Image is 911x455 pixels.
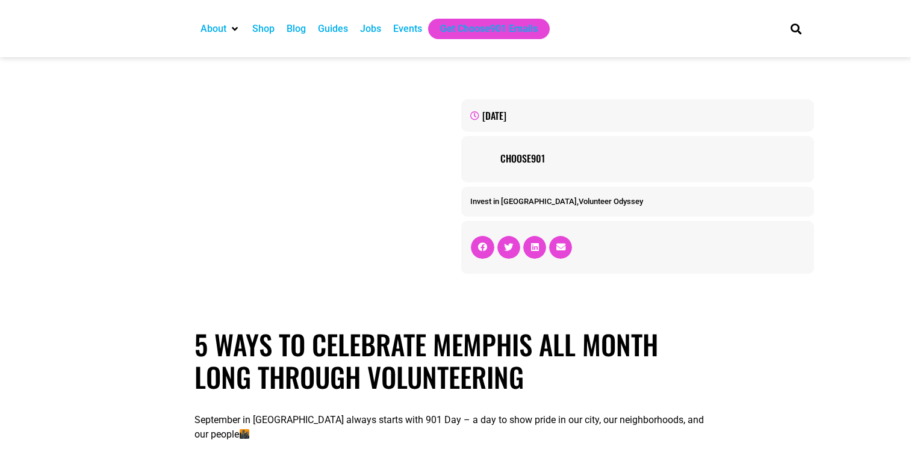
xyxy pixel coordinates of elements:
[393,22,422,36] a: Events
[194,19,246,39] div: About
[471,236,494,259] div: Share on facebook
[240,429,249,439] img: 🌆
[97,69,449,304] img: A group of people in Memphis standing in a circle place their hands together in the center, celeb...
[194,414,704,440] span: September in [GEOGRAPHIC_DATA] always starts with 901 Day – a day to show pride in our city, our ...
[252,22,275,36] a: Shop
[287,22,306,36] a: Blog
[786,19,806,39] div: Search
[440,22,538,36] a: Get Choose901 Emails
[194,328,717,393] h1: 5 ways to celebrate Memphis all month long through volunteering
[523,236,546,259] div: Share on linkedin
[579,197,643,206] a: Volunteer Odyssey
[482,108,506,123] time: [DATE]
[470,197,643,206] span: ,
[470,197,577,206] a: Invest in [GEOGRAPHIC_DATA]
[318,22,348,36] a: Guides
[201,22,226,36] a: About
[497,236,520,259] div: Share on twitter
[194,19,770,39] nav: Main nav
[360,22,381,36] a: Jobs
[549,236,572,259] div: Share on email
[500,151,804,166] a: Choose901
[470,145,494,169] img: Picture of Choose901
